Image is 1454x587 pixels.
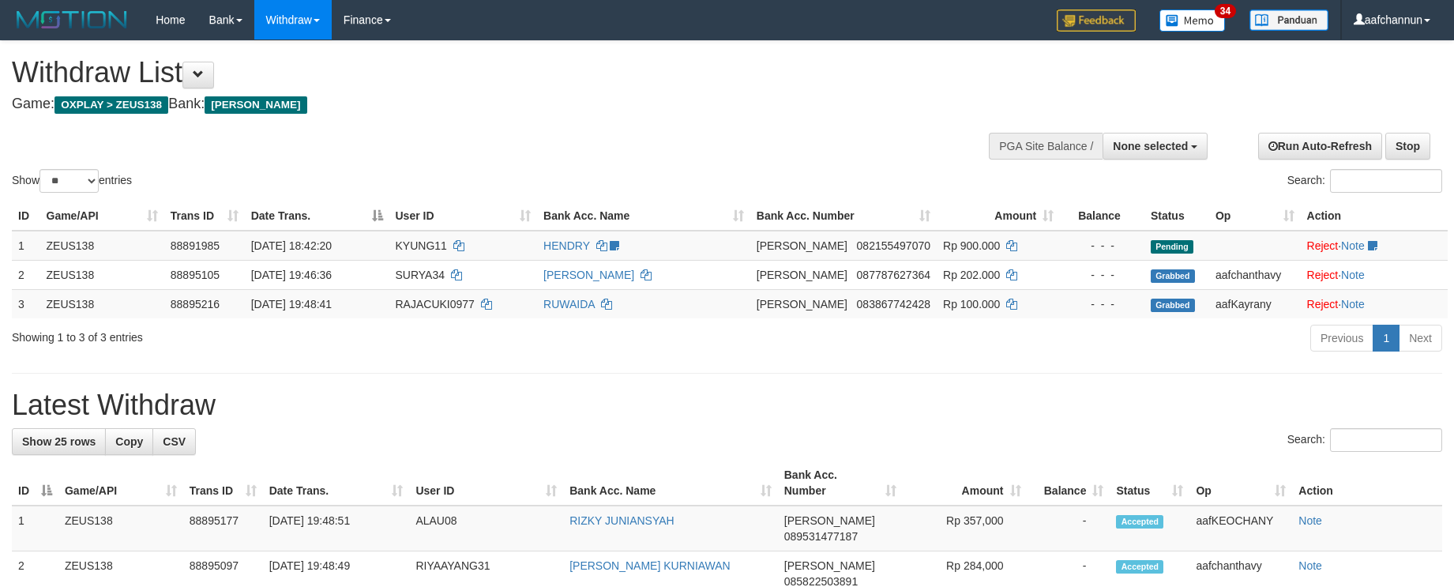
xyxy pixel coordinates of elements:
[54,96,168,114] span: OXPLAY > ZEUS138
[39,169,99,193] select: Showentries
[943,239,1000,252] span: Rp 900.000
[409,461,563,506] th: User ID: activate to sort column ascending
[778,461,903,506] th: Bank Acc. Number: activate to sort column ascending
[12,461,58,506] th: ID: activate to sort column descending
[58,461,183,506] th: Game/API: activate to sort column ascending
[1287,428,1442,452] label: Search:
[1258,133,1382,160] a: Run Auto-Refresh
[1116,515,1163,529] span: Accepted
[857,239,930,252] span: Copy 082155497070 to clipboard
[12,8,132,32] img: MOTION_logo.png
[857,269,930,281] span: Copy 087787627364 to clipboard
[396,269,445,281] span: SURYA34
[1103,133,1208,160] button: None selected
[943,269,1000,281] span: Rp 202.000
[569,514,674,527] a: RIZKY JUNIANSYAH
[757,269,847,281] span: [PERSON_NAME]
[263,506,410,551] td: [DATE] 19:48:51
[1209,201,1301,231] th: Op: activate to sort column ascending
[757,298,847,310] span: [PERSON_NAME]
[263,461,410,506] th: Date Trans.: activate to sort column ascending
[40,289,164,318] td: ZEUS138
[543,269,634,281] a: [PERSON_NAME]
[784,530,858,543] span: Copy 089531477187 to clipboard
[1189,461,1292,506] th: Op: activate to sort column ascending
[1341,269,1365,281] a: Note
[1301,289,1448,318] td: ·
[251,298,332,310] span: [DATE] 19:48:41
[12,428,106,455] a: Show 25 rows
[12,506,58,551] td: 1
[569,559,731,572] a: [PERSON_NAME] KURNIAWAN
[251,269,332,281] span: [DATE] 19:46:36
[12,289,40,318] td: 3
[1159,9,1226,32] img: Button%20Memo.svg
[171,298,220,310] span: 88895216
[989,133,1103,160] div: PGA Site Balance /
[171,239,220,252] span: 88891985
[1298,514,1322,527] a: Note
[1151,299,1195,312] span: Grabbed
[1066,238,1138,254] div: - - -
[22,435,96,448] span: Show 25 rows
[1399,325,1442,352] a: Next
[115,435,143,448] span: Copy
[937,201,1060,231] th: Amount: activate to sort column ascending
[40,260,164,289] td: ZEUS138
[1301,260,1448,289] td: ·
[543,298,595,310] a: RUWAIDA
[12,169,132,193] label: Show entries
[1301,231,1448,261] td: ·
[164,201,245,231] th: Trans ID: activate to sort column ascending
[1189,506,1292,551] td: aafKEOCHANY
[1307,239,1339,252] a: Reject
[903,506,1028,551] td: Rp 357,000
[1028,506,1110,551] td: -
[105,428,153,455] a: Copy
[857,298,930,310] span: Copy 083867742428 to clipboard
[1110,461,1189,506] th: Status: activate to sort column ascending
[40,231,164,261] td: ZEUS138
[1287,169,1442,193] label: Search:
[205,96,306,114] span: [PERSON_NAME]
[903,461,1028,506] th: Amount: activate to sort column ascending
[12,231,40,261] td: 1
[409,506,563,551] td: ALAU08
[12,323,594,345] div: Showing 1 to 3 of 3 entries
[943,298,1000,310] span: Rp 100.000
[1151,269,1195,283] span: Grabbed
[757,239,847,252] span: [PERSON_NAME]
[1060,201,1144,231] th: Balance
[1373,325,1400,352] a: 1
[396,298,475,310] span: RAJACUKI0977
[1209,289,1301,318] td: aafKayrany
[537,201,750,231] th: Bank Acc. Name: activate to sort column ascending
[183,506,263,551] td: 88895177
[12,260,40,289] td: 2
[12,201,40,231] th: ID
[1116,560,1163,574] span: Accepted
[1215,4,1236,18] span: 34
[245,201,389,231] th: Date Trans.: activate to sort column descending
[1341,239,1365,252] a: Note
[1209,260,1301,289] td: aafchanthavy
[1298,559,1322,572] a: Note
[1330,169,1442,193] input: Search:
[1341,298,1365,310] a: Note
[1292,461,1442,506] th: Action
[40,201,164,231] th: Game/API: activate to sort column ascending
[1151,240,1193,254] span: Pending
[1307,269,1339,281] a: Reject
[1028,461,1110,506] th: Balance: activate to sort column ascending
[171,269,220,281] span: 88895105
[563,461,778,506] th: Bank Acc. Name: activate to sort column ascending
[163,435,186,448] span: CSV
[396,239,447,252] span: KYUNG11
[750,201,937,231] th: Bank Acc. Number: activate to sort column ascending
[1113,140,1188,152] span: None selected
[784,559,875,572] span: [PERSON_NAME]
[1385,133,1430,160] a: Stop
[543,239,590,252] a: HENDRY
[12,57,953,88] h1: Withdraw List
[1307,298,1339,310] a: Reject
